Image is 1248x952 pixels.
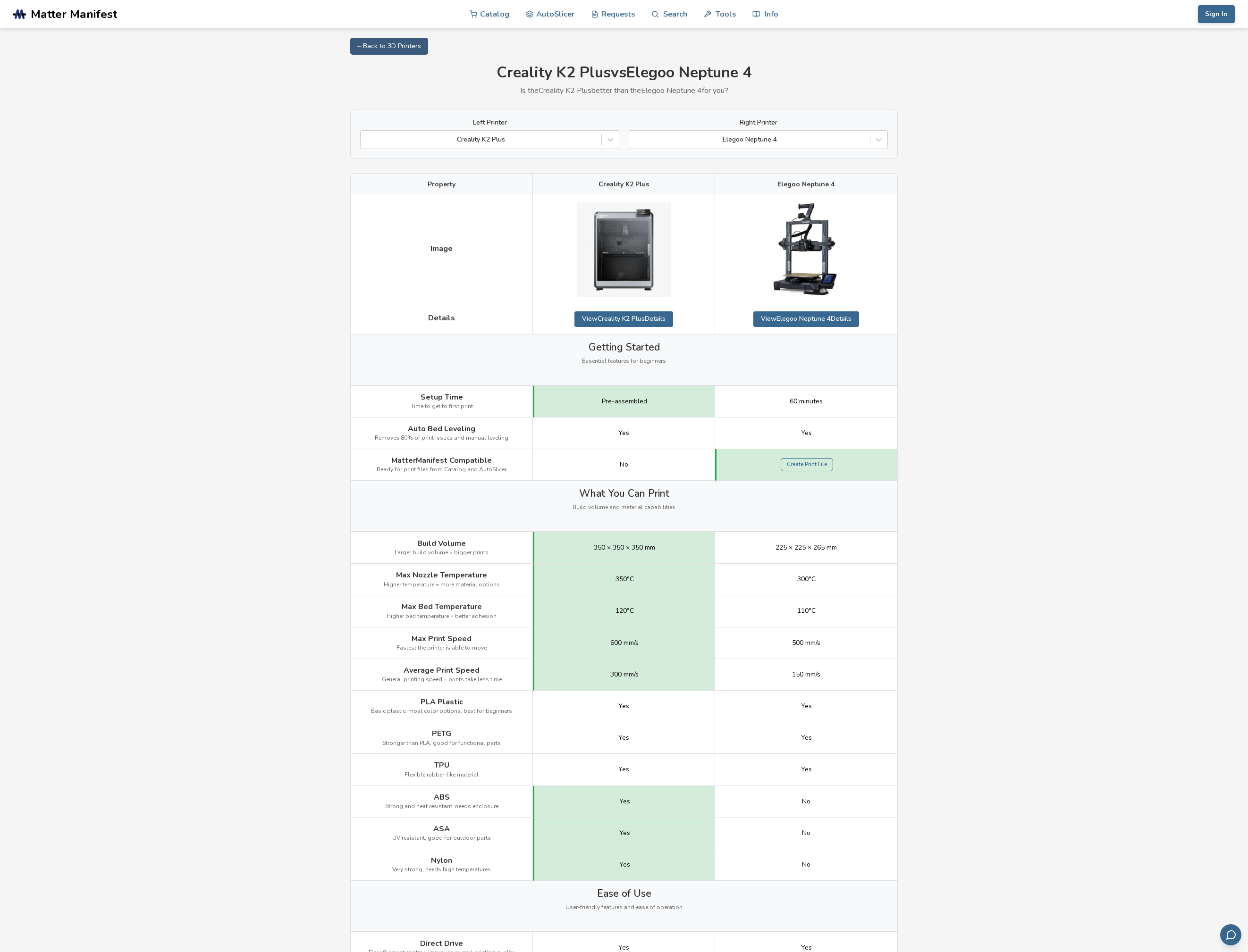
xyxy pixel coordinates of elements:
span: Fastest the printer is able to move [396,645,487,651]
span: No [802,798,810,805]
span: Auto Bed Leveling [408,425,475,433]
span: PETG [432,729,451,738]
span: 350°C [616,576,634,583]
span: Larger build volume = bigger prints [395,550,489,556]
span: Elegoo Neptune 4 [777,181,835,188]
span: Time to get to first print [411,403,473,410]
span: Yes [618,766,629,773]
span: Setup Time [421,393,463,401]
span: Higher temperature = more material options [384,582,500,588]
label: Right Printer [629,119,888,126]
span: Yes [801,944,812,952]
label: Left Printer [360,119,619,126]
span: 600 mm/s [610,639,639,647]
img: Creality K2 Plus [577,202,671,297]
span: 60 minutes [790,398,823,405]
span: No [620,461,628,468]
input: Elegoo Neptune 4 [634,136,636,143]
span: Yes [619,829,630,837]
span: What You Can Print [579,488,669,499]
span: PLA Plastic [421,698,463,706]
span: Build volume and material capabilities [573,504,675,511]
span: General printing speed = prints take less time [382,676,502,683]
span: Direct Drive [420,939,463,948]
span: Matter Manifest [31,8,117,21]
span: Getting Started [589,342,660,353]
span: 150 mm/s [792,671,820,678]
span: 120°C [616,607,634,615]
span: Stronger than PLA, good for functional parts [382,740,501,747]
span: Removes 80% of print issues and manual leveling [375,435,508,442]
span: Ease of Use [597,888,651,899]
a: ViewElegoo Neptune 4Details [753,311,859,326]
span: 350 × 350 × 350 mm [594,544,655,551]
span: Ready for print files from Catalog and AutoSlicer [377,467,506,473]
span: Pre-assembled [602,398,647,405]
span: TPU [434,761,449,769]
span: Max Nozzle Temperature [396,571,487,579]
span: 110°C [797,607,816,615]
span: 300°C [797,576,816,583]
span: Yes [618,429,629,437]
p: Is the Creality K2 Plus better than the Elegoo Neptune 4 for you? [350,86,898,95]
span: Yes [618,734,629,742]
span: Yes [801,734,812,742]
span: 500 mm/s [792,639,820,647]
span: Yes [618,944,629,952]
span: Details [428,314,455,322]
span: Creality K2 Plus [599,181,649,188]
span: Image [430,244,453,253]
span: Yes [801,702,812,710]
img: Elegoo Neptune 4 [759,202,853,297]
span: No [802,829,810,837]
span: Very strong, needs high temperatures [392,867,491,873]
span: Build Volume [417,539,466,548]
span: Max Bed Temperature [402,602,482,611]
a: Create Print File [781,458,833,471]
input: Creality K2 Plus [365,136,367,143]
span: 300 mm/s [610,671,639,678]
span: 225 × 225 × 265 mm [776,544,837,551]
span: Property [428,181,455,188]
button: Sign In [1198,5,1235,23]
span: Yes [618,702,629,710]
span: Yes [801,429,812,437]
span: UV resistant, good for outdoor parts [392,835,491,842]
span: Strong and heat resistant, needs enclosure [385,803,498,810]
span: Yes [801,766,812,773]
span: Higher bed temperature = better adhesion [387,613,497,620]
span: User-friendly features and ease of operation [565,904,683,911]
span: Essential features for beginners [582,358,666,365]
span: No [802,861,810,868]
span: ASA [433,825,450,833]
span: Max Print Speed [412,635,472,643]
span: Yes [619,798,630,805]
span: ABS [434,793,450,802]
h1: Creality K2 Plus vs Elegoo Neptune 4 [350,64,898,82]
span: MatterManifest Compatible [391,456,492,465]
span: Nylon [431,856,452,865]
span: Flexible rubber-like material [405,772,479,778]
a: ViewCreality K2 PlusDetails [574,311,673,326]
a: ← Back to 3D Printers [350,38,428,55]
button: Send feedback via email [1220,924,1241,945]
span: Yes [619,861,630,868]
span: Basic plastic, most color options, best for beginners [371,708,512,715]
span: Average Print Speed [404,666,480,675]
